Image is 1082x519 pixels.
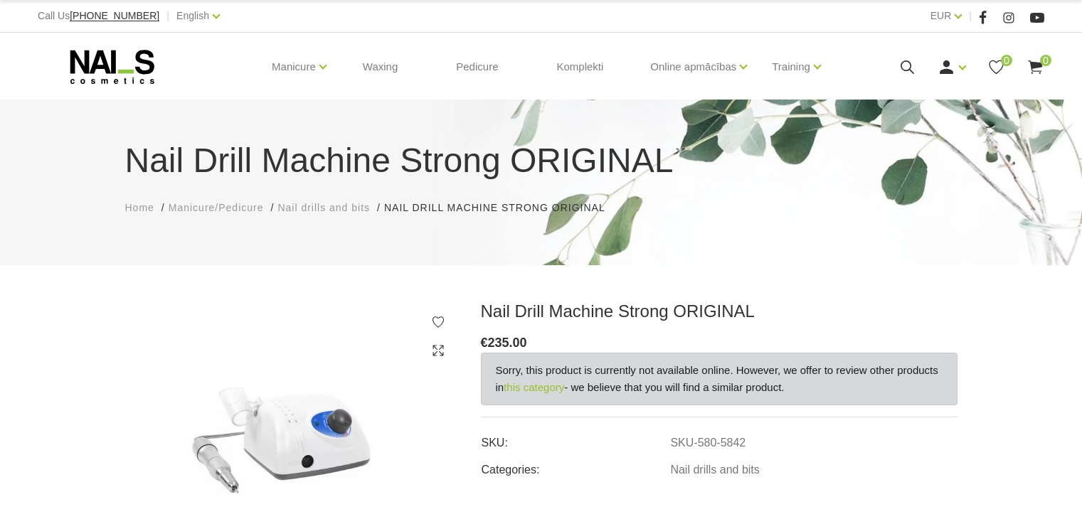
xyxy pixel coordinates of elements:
span: | [969,7,972,25]
a: Nail drills and bits [277,200,370,215]
a: Pedicure [445,33,509,101]
span: Nail drills and bits [277,202,370,213]
div: Sorry, this product is currently not available online. However, we offer to review other products... [481,353,958,405]
a: Online apmācības [650,38,736,95]
a: SKU-580-5842 [670,437,746,449]
td: Categories: [481,451,670,478]
span: € [481,336,488,350]
a: English [176,7,209,24]
a: Manicure/Pedicure [169,200,264,215]
span: [PHONE_NUMBER] [70,10,159,21]
a: Waxing [351,33,409,101]
span: Home [125,202,154,213]
a: EUR [930,7,952,24]
a: Komplekti [545,33,615,101]
span: 235.00 [488,336,527,350]
li: Nail Drill Machine Strong ORIGINAL [384,200,620,215]
a: this category [504,379,564,396]
a: Home [125,200,154,215]
span: | [166,7,169,25]
a: 0 [1027,58,1044,76]
a: 0 [987,58,1005,76]
a: Manicure [272,38,316,95]
span: Manicure/Pedicure [169,202,264,213]
div: Call Us [38,7,159,25]
h3: Nail Drill Machine Strong ORIGINAL [481,301,958,322]
span: 0 [1001,55,1012,66]
td: SKU: [481,424,670,451]
span: 0 [1040,55,1051,66]
a: Training [772,38,810,95]
a: Nail drills and bits [670,464,759,476]
a: [PHONE_NUMBER] [70,11,159,21]
h1: Nail Drill Machine Strong ORIGINAL [125,135,958,186]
